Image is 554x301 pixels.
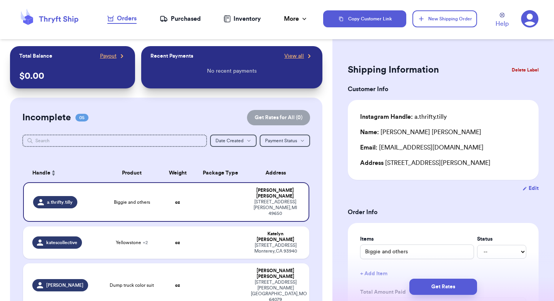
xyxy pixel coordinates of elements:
[348,64,439,76] h2: Shipping Information
[477,235,526,243] label: Status
[360,112,447,121] div: a.thrifty.tilly
[116,239,148,246] span: Yellowstone
[46,239,77,246] span: katescollective
[114,199,150,205] span: Biggie and others
[100,52,126,60] a: Payout
[107,14,137,24] a: Orders
[175,240,180,245] strong: oz
[247,110,310,125] button: Get Rates for All (0)
[360,158,526,168] div: [STREET_ADDRESS][PERSON_NAME]
[224,14,261,23] a: Inventory
[210,135,257,147] button: Date Created
[284,52,313,60] a: View all
[260,135,310,147] button: Payment Status
[360,129,379,135] span: Name:
[103,164,160,182] th: Product
[251,268,300,279] div: [PERSON_NAME] [PERSON_NAME]
[143,240,148,245] span: + 2
[360,235,474,243] label: Items
[509,62,542,78] button: Delete Label
[150,52,193,60] p: Recent Payments
[360,114,413,120] span: Instagram Handle:
[251,199,299,216] div: [STREET_ADDRESS] [PERSON_NAME] , MI 49650
[22,111,71,124] h2: Incomplete
[360,128,481,137] div: [PERSON_NAME] [PERSON_NAME]
[496,13,509,28] a: Help
[46,282,83,288] span: [PERSON_NAME]
[175,283,180,288] strong: oz
[215,138,244,143] span: Date Created
[348,85,539,94] h3: Customer Info
[19,52,52,60] p: Total Balance
[175,200,180,205] strong: oz
[160,14,201,23] a: Purchased
[323,10,406,27] button: Copy Customer Link
[50,168,57,178] button: Sort ascending
[195,164,246,182] th: Package Type
[107,14,137,23] div: Orders
[251,243,300,254] div: [STREET_ADDRESS] Monterey , CA 93940
[284,14,308,23] div: More
[251,231,300,243] div: Katelyn [PERSON_NAME]
[207,67,257,75] p: No recent payments
[160,164,195,182] th: Weight
[412,10,477,27] button: New Shipping Order
[75,114,88,121] span: 05
[22,135,207,147] input: Search
[246,164,309,182] th: Address
[360,160,384,166] span: Address
[251,188,299,199] div: [PERSON_NAME] [PERSON_NAME]
[357,265,529,282] button: + Add Item
[100,52,117,60] span: Payout
[522,185,539,192] button: Edit
[360,143,526,152] div: [EMAIL_ADDRESS][DOMAIN_NAME]
[265,138,297,143] span: Payment Status
[284,52,304,60] span: View all
[360,145,377,151] span: Email:
[496,19,509,28] span: Help
[32,169,50,177] span: Handle
[47,199,73,205] span: a.thrifty.tilly
[110,282,154,288] span: Dump truck color suit
[409,279,477,295] button: Get Rates
[348,208,539,217] h3: Order Info
[19,70,126,82] p: $ 0.00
